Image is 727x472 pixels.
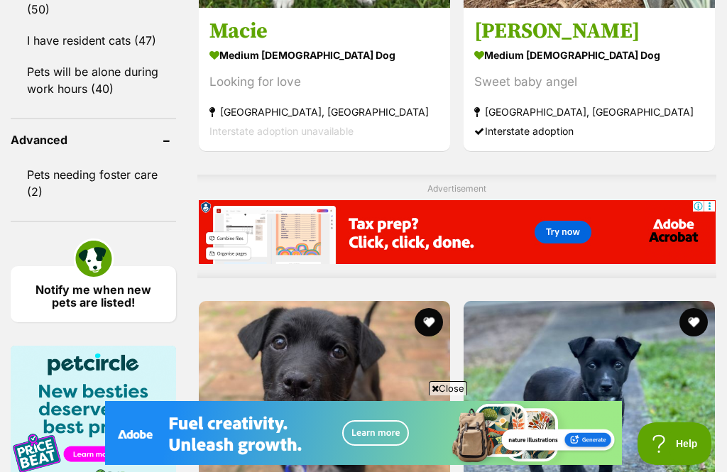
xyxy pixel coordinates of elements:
a: Pets needing foster care (2) [11,160,176,207]
button: favourite [679,308,708,336]
button: favourite [415,308,443,336]
iframe: Advertisement [105,401,622,465]
header: Advanced [11,133,176,146]
strong: medium [DEMOGRAPHIC_DATA] Dog [209,45,439,66]
a: [PERSON_NAME] medium [DEMOGRAPHIC_DATA] Dog Sweet baby angel [GEOGRAPHIC_DATA], [GEOGRAPHIC_DATA]... [464,8,715,152]
strong: [GEOGRAPHIC_DATA], [GEOGRAPHIC_DATA] [209,103,439,122]
span: Interstate adoption unavailable [209,126,354,138]
strong: [GEOGRAPHIC_DATA], [GEOGRAPHIC_DATA] [474,103,704,122]
div: Looking for love [209,73,439,92]
img: consumer-privacy-logo.png [1,1,13,13]
div: Sweet baby angel [474,73,704,92]
strong: medium [DEMOGRAPHIC_DATA] Dog [474,45,704,66]
span: Close [429,381,467,395]
a: Notify me when new pets are listed! [11,266,176,322]
h3: Macie [209,18,439,45]
a: Pets will be alone during work hours (40) [11,57,176,104]
div: Interstate adoption [474,122,704,141]
a: Macie medium [DEMOGRAPHIC_DATA] Dog Looking for love [GEOGRAPHIC_DATA], [GEOGRAPHIC_DATA] Interst... [199,8,450,152]
a: I have resident cats (47) [11,26,176,55]
h3: [PERSON_NAME] [474,18,704,45]
iframe: Help Scout Beacon - Open [638,422,713,465]
div: Advertisement [197,175,716,279]
iframe: Advertisement [199,200,716,264]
